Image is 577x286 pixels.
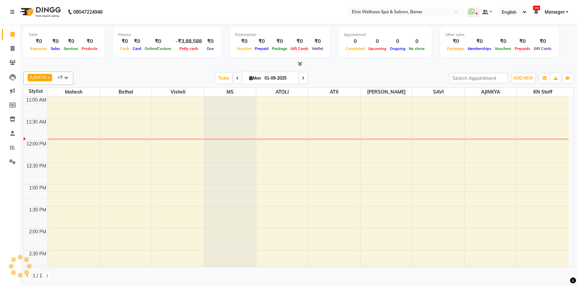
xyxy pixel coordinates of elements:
[248,76,263,81] span: Mon
[513,46,532,51] span: Prepaids
[131,46,143,51] span: Card
[30,75,47,80] span: AJINKYA
[310,46,325,51] span: Wallet
[24,88,48,95] div: Stylist
[28,184,48,191] div: 1:00 PM
[49,46,62,51] span: Sales
[80,38,99,45] div: ₹0
[131,38,143,45] div: ₹0
[25,97,48,104] div: 11:00 AM
[235,46,253,51] span: Voucher
[388,46,407,51] span: Ongoing
[29,38,49,45] div: ₹0
[25,141,48,147] div: 12:00 PM
[28,228,48,235] div: 2:00 PM
[62,46,80,51] span: Services
[216,73,232,83] span: Today
[49,38,62,45] div: ₹0
[517,88,569,96] span: KN Staff
[204,88,256,96] span: MS
[544,9,564,16] span: Manager
[57,74,68,80] span: +9
[118,32,216,38] div: Finance
[466,46,493,51] span: Memberships
[62,38,80,45] div: ₹0
[360,88,412,96] span: [PERSON_NAME]
[100,88,152,96] span: Bethal
[33,272,42,279] span: 1 / 1
[493,46,513,51] span: Vouchers
[270,46,289,51] span: Package
[143,38,173,45] div: ₹0
[310,38,325,45] div: ₹0
[47,75,50,80] a: x
[29,46,49,51] span: Expenses
[344,46,366,51] span: Completed
[152,88,204,96] span: Visheli
[533,6,540,10] span: 191
[118,46,131,51] span: Cash
[412,88,464,96] span: SAVI
[29,32,99,38] div: Total
[48,88,100,96] span: Mahesh
[205,38,216,45] div: ₹0
[344,38,366,45] div: 0
[25,162,48,169] div: 12:30 PM
[289,38,310,45] div: ₹0
[25,119,48,126] div: 11:30 AM
[466,38,493,45] div: ₹0
[173,38,205,45] div: -₹3,88,588
[445,46,466,51] span: Packages
[80,46,99,51] span: Products
[28,250,48,257] div: 2:30 PM
[366,38,388,45] div: 0
[465,88,516,96] span: AJINKYA
[118,38,131,45] div: ₹0
[493,38,513,45] div: ₹0
[366,46,388,51] span: Upcoming
[256,88,308,96] span: ATOLI
[513,76,533,81] span: ADD NEW
[308,88,360,96] span: ATII
[445,38,466,45] div: ₹0
[28,206,48,213] div: 1:30 PM
[407,38,426,45] div: 0
[513,38,532,45] div: ₹0
[532,38,553,45] div: ₹0
[73,3,103,21] b: 08047224946
[449,73,508,83] input: Search Appointment
[253,46,270,51] span: Prepaid
[445,32,553,38] div: Other sales
[534,9,538,15] a: 191
[532,46,553,51] span: Gift Cards
[407,46,426,51] span: No show
[512,74,535,83] button: ADD NEW
[235,38,253,45] div: ₹0
[388,38,407,45] div: 0
[270,38,289,45] div: ₹0
[178,46,200,51] span: Petty cash
[289,46,310,51] span: Gift Cards
[263,73,296,83] input: 2025-09-01
[253,38,270,45] div: ₹0
[344,32,426,38] div: Appointment
[143,46,173,51] span: Online/Custom
[205,46,216,51] span: Due
[17,3,63,21] img: logo
[235,32,325,38] div: Redemption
